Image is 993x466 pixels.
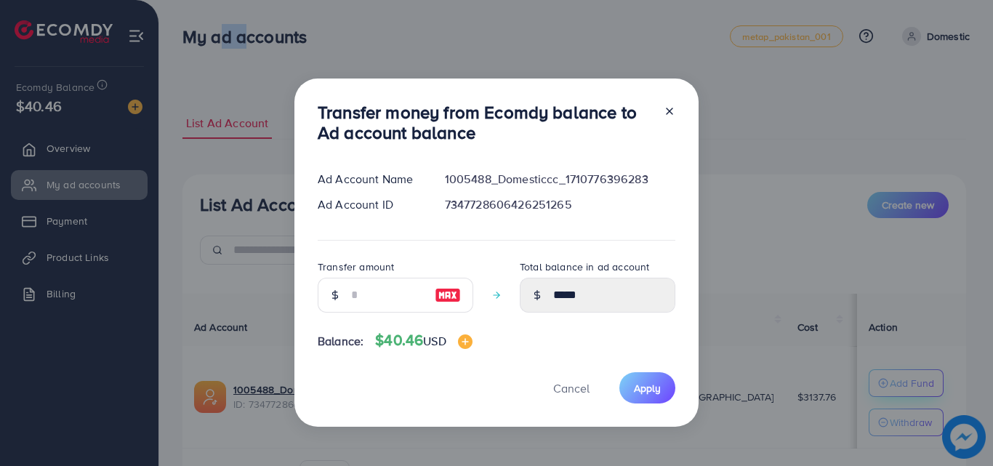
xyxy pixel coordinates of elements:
img: image [458,334,473,349]
label: Total balance in ad account [520,260,649,274]
label: Transfer amount [318,260,394,274]
button: Cancel [535,372,608,403]
div: 7347728606426251265 [433,196,687,213]
h4: $40.46 [375,332,472,350]
span: Balance: [318,333,363,350]
button: Apply [619,372,675,403]
span: USD [423,333,446,349]
span: Apply [634,381,661,395]
div: 1005488_Domesticcc_1710776396283 [433,171,687,188]
div: Ad Account Name [306,171,433,188]
h3: Transfer money from Ecomdy balance to Ad account balance [318,102,652,144]
img: image [435,286,461,304]
div: Ad Account ID [306,196,433,213]
span: Cancel [553,380,590,396]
